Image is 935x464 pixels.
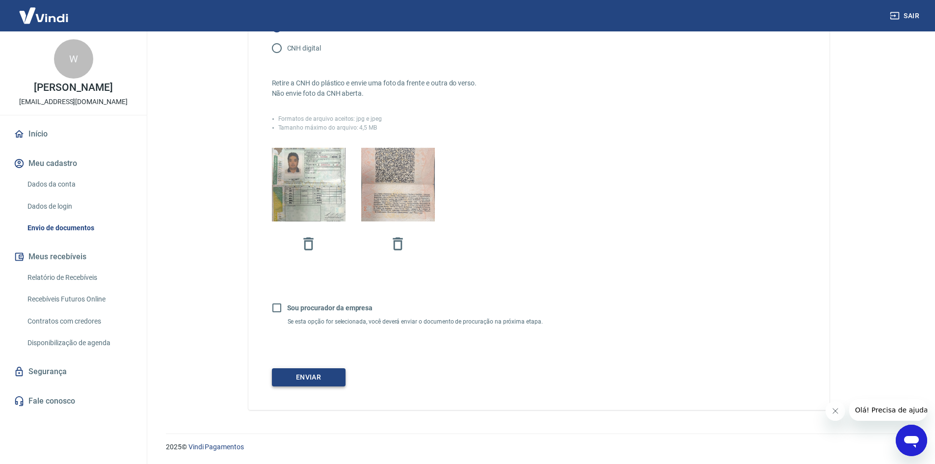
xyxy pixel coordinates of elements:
p: Retire a CNH do plástico e envie uma foto da frente e outra do verso. Não envie foto da CNH aberta. [272,78,656,99]
iframe: Botão para abrir a janela de mensagens [896,425,927,456]
a: Contratos com credores [24,311,135,331]
img: Imagem anexada [361,132,435,238]
button: Meu cadastro [12,153,135,174]
a: Fale conosco [12,390,135,412]
a: Dados de login [24,196,135,217]
img: Vindi [12,0,76,30]
a: Vindi Pagamentos [188,443,244,451]
iframe: Mensagem da empresa [849,399,927,421]
iframe: Fechar mensagem [826,401,845,421]
b: Sou procurador da empresa [287,304,373,312]
p: Se esta opção for selecionada, você deverá enviar o documento de procuração na próxima etapa. [288,318,656,325]
a: Recebíveis Futuros Online [24,289,135,309]
a: Segurança [12,361,135,382]
a: Disponibilização de agenda [24,333,135,353]
a: Dados da conta [24,174,135,194]
p: [EMAIL_ADDRESS][DOMAIN_NAME] [19,97,128,107]
p: Formatos de arquivo aceitos: jpg e jpeg [278,114,382,123]
p: CNH digital [287,43,321,54]
a: Relatório de Recebíveis [24,268,135,288]
a: Início [12,123,135,145]
span: Olá! Precisa de ajuda? [6,7,82,15]
button: Sair [888,7,923,25]
div: W [54,39,93,79]
p: [PERSON_NAME] [34,82,112,93]
p: Tamanho máximo do arquivo: 4,5 MB [278,123,377,132]
p: 2025 © [166,442,911,452]
button: Enviar [272,368,346,386]
a: Envio de documentos [24,218,135,238]
button: Meus recebíveis [12,246,135,268]
img: Imagem anexada [272,133,346,237]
